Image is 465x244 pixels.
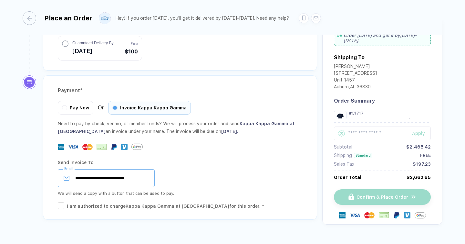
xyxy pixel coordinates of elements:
[121,144,128,150] img: Venmo
[415,210,426,221] img: GPay
[334,144,352,150] div: Subtotal
[120,105,187,110] span: Invoice Kappa Kappa Gamma
[58,157,302,168] div: Send Invoice To
[58,36,142,61] button: Guaranteed Delivery By[DATE]Fee$100
[58,101,191,115] div: Or
[349,111,431,116] div: #C1717
[413,161,431,167] div: $197.23
[58,190,302,197] div: We will send a copy with a button that can be used to pay.
[221,129,238,134] span: [DATE] .
[404,212,410,219] img: Venmo
[334,77,377,84] div: Unit 1457
[58,85,302,96] div: Payment
[99,13,110,24] img: user profile
[111,144,117,150] img: Paypal
[97,144,107,150] img: cheque
[334,30,431,46] div: Order [DATE] and get it by [DATE]–[DATE] .
[72,40,113,46] span: Guaranteed Delivery By
[131,141,143,152] img: GPay
[116,16,289,21] div: Hey! If you order [DATE], you'll get it delivered by [DATE]–[DATE]. Need any help?
[82,142,93,152] img: master-card
[125,48,138,56] span: $100
[334,153,352,158] div: Shipping
[349,117,356,122] div: 131
[44,14,92,22] div: Place an Order
[420,153,431,158] div: FREE
[407,175,431,180] div: $2,662.65
[379,212,389,219] img: cheque
[108,101,191,115] div: Invoice Kappa Kappa Gamma
[72,46,113,56] span: [DATE]
[67,203,264,210] div: I am authorized to charge Kappa Kappa Gamma at [GEOGRAPHIC_DATA] for this order. *
[362,117,376,122] div: $18.82
[334,71,377,77] div: [STREET_ADDRESS]
[58,144,64,150] img: express
[339,212,346,219] img: express
[334,64,377,71] div: [PERSON_NAME]
[334,175,361,180] div: Order Total
[412,131,431,136] div: Apply
[334,54,365,61] div: Shipping To
[364,210,375,221] img: master-card
[334,161,354,167] div: Sales Tax
[334,84,377,91] div: Auburn , AL - 36830
[393,212,400,219] img: Paypal
[406,144,431,150] div: $2,465.42
[130,41,138,47] span: Fee
[58,101,93,115] div: Pay Now
[404,127,431,140] button: Apply
[354,153,372,158] div: Standard
[58,120,302,135] div: Need to pay by check, venmo, or member funds? We will process your order and send an invoice unde...
[334,98,431,104] div: Order Summary
[68,142,78,152] img: visa
[70,105,89,110] span: Pay Now
[350,210,360,221] img: visa
[357,117,360,122] div: x
[408,117,431,122] div: $2,465.42
[336,112,345,122] img: c5bc33e3-d3c0-4d44-8f33-cc26ec479aa9_nt_front_1738184778367.jpg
